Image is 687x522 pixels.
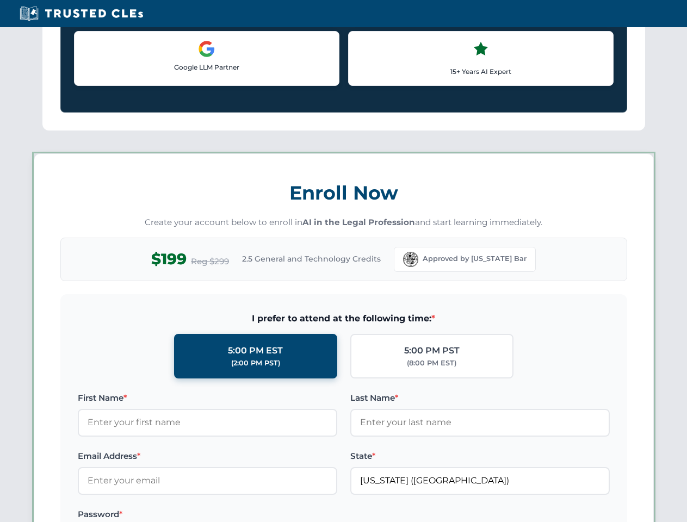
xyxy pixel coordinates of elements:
div: (2:00 PM PST) [231,358,280,369]
label: Password [78,508,337,521]
p: 15+ Years AI Expert [357,66,604,77]
div: (8:00 PM EST) [407,358,456,369]
h3: Enroll Now [60,176,627,210]
span: I prefer to attend at the following time: [78,312,610,326]
img: Google [198,40,215,58]
input: Enter your email [78,467,337,494]
div: 5:00 PM EST [228,344,283,358]
span: $199 [151,247,187,271]
label: Last Name [350,391,610,405]
label: State [350,450,610,463]
strong: AI in the Legal Profession [302,217,415,227]
p: Create your account below to enroll in and start learning immediately. [60,216,627,229]
span: Approved by [US_STATE] Bar [423,253,527,264]
p: Google LLM Partner [83,62,330,72]
input: Enter your last name [350,409,610,436]
label: First Name [78,391,337,405]
div: 5:00 PM PST [404,344,460,358]
img: Trusted CLEs [16,5,146,22]
input: Florida (FL) [350,467,610,494]
label: Email Address [78,450,337,463]
img: Florida Bar [403,252,418,267]
input: Enter your first name [78,409,337,436]
span: Reg $299 [191,255,229,268]
span: 2.5 General and Technology Credits [242,253,381,265]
